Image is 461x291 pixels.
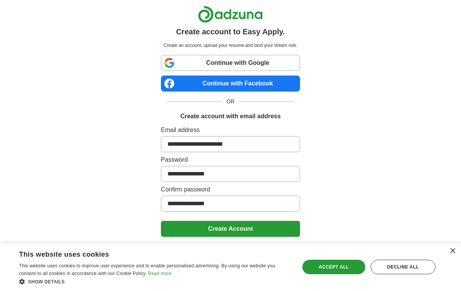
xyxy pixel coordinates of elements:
p: Create an account, upload your resume and land your dream role. [162,42,299,49]
span: This website uses cookies to improve user experience and to enable personalised advertising. By u... [19,263,275,276]
div: Decline all [371,260,435,274]
img: Adzuna logo [198,6,263,23]
span: Show details [28,279,65,285]
a: Read more, opens a new window [148,271,172,276]
a: Continue with Google [161,55,300,71]
div: Accept all [302,260,365,274]
label: Password [161,155,300,164]
span: OR [222,98,239,106]
a: Continue with Facebook [161,76,300,92]
div: Show details [19,278,291,285]
label: Confirm password [161,185,300,194]
h1: Create account with email address [180,112,281,121]
label: Email address [161,125,300,135]
div: This website uses cookies [19,248,272,259]
button: Create Account [161,221,300,237]
h1: Create account to Easy Apply. [176,26,285,37]
div: Close [450,248,455,254]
